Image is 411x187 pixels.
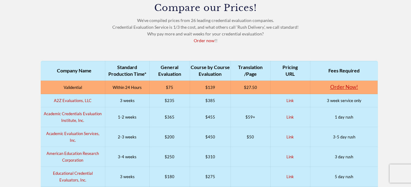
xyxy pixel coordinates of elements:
[230,61,270,81] th: Translation /Page
[286,115,294,119] a: Link
[286,134,294,139] a: Link
[105,61,149,81] th: Standard Production Time*
[105,81,149,94] td: Within 24 Hours
[41,3,371,13] h3: Compare our Prices!
[190,127,230,147] td: $450
[230,127,270,147] td: $50
[149,127,190,147] td: $200
[230,107,270,127] td: $59+
[194,38,215,43] a: Order now
[149,81,190,94] td: $75
[44,67,105,74] div: Company Name
[54,98,92,103] a: A2Z Evaluations, LLC
[41,81,105,94] td: Validential
[270,61,310,81] th: Pricing URL
[190,94,230,107] td: $385
[286,154,294,159] a: Link
[53,171,93,182] a: Educational Credential Evaluators, Inc.
[105,127,149,147] td: 2-3 weeks
[105,94,149,107] td: 3 weeks
[149,61,190,81] th: General Evaluation
[46,131,99,143] a: Academic Evaluation Services, Inc.
[105,147,149,167] td: 3-4 weeks
[41,3,371,44] div: We've compiled prices from 26 leading credential evaluation companies. Credential Evaluation Serv...
[47,151,99,163] a: American Education Research Corporation
[190,167,230,187] td: $275
[286,174,294,179] a: Link
[286,98,294,103] a: Link
[190,81,230,94] td: $139
[149,107,190,127] td: $365
[149,167,190,187] td: $180
[190,147,230,167] td: $310
[190,107,230,127] td: $455
[105,167,149,187] td: 3 weeks
[190,61,230,81] th: Course by Course Evaluation
[44,111,102,123] a: Academic Credentials Evaluation Institute, Inc.
[105,107,149,127] td: 1-2 weeks
[149,94,190,107] td: $235
[149,147,190,167] td: $250
[230,81,270,94] td: $27.50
